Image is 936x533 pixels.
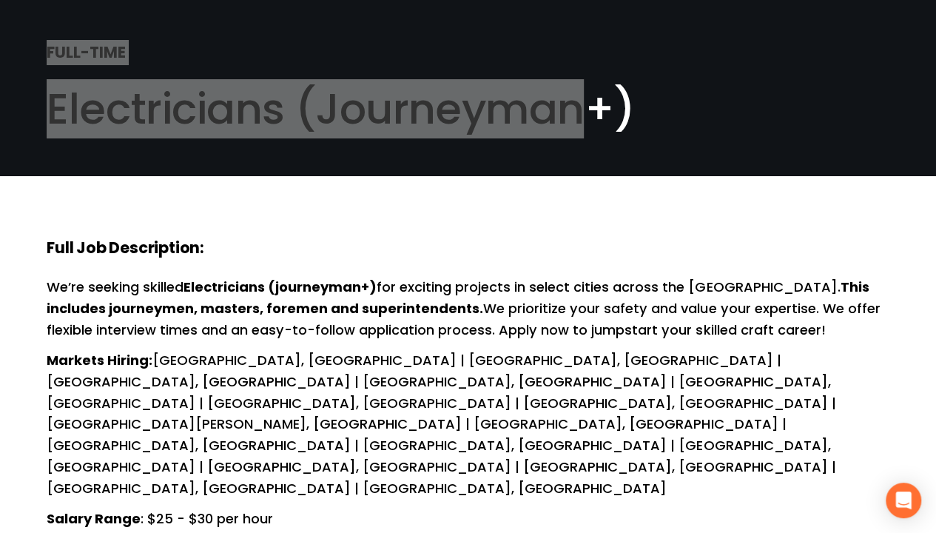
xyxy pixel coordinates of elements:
strong: FULL-TIME [47,41,126,63]
strong: Markets Hiring: [47,351,152,369]
p: : $25 - $30 per hour [47,509,889,530]
strong: Salary Range [47,509,141,528]
p: We’re seeking skilled for exciting projects in select cities across the [GEOGRAPHIC_DATA]. We pri... [47,277,889,341]
strong: Full Job Description: [47,237,204,258]
p: [GEOGRAPHIC_DATA], [GEOGRAPHIC_DATA] | [GEOGRAPHIC_DATA], [GEOGRAPHIC_DATA] | [GEOGRAPHIC_DATA], ... [47,350,889,500]
strong: This includes journeymen, masters, foremen and superintendents. [47,278,872,318]
span: Electricians (Journeyman+) [47,79,635,138]
strong: Electricians (journeyman+) [184,278,377,296]
div: Open Intercom Messenger [886,483,921,518]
